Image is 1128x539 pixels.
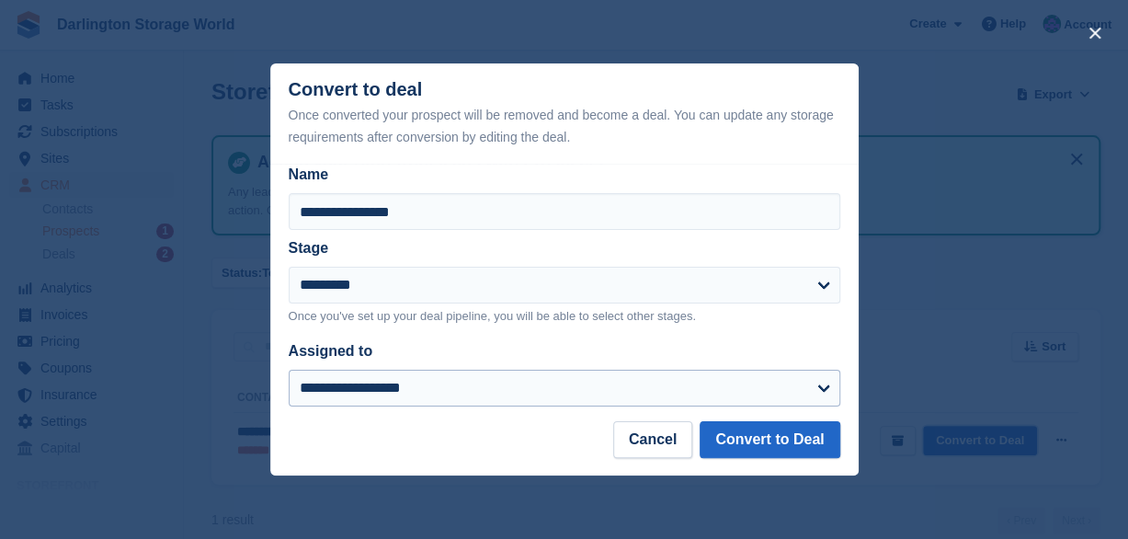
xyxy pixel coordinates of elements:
div: Convert to deal [289,79,840,148]
label: Name [289,164,840,186]
p: Once you've set up your deal pipeline, you will be able to select other stages. [289,307,840,326]
div: Once converted your prospect will be removed and become a deal. You can update any storage requir... [289,104,840,148]
label: Assigned to [289,343,373,359]
label: Stage [289,240,329,256]
button: Convert to Deal [700,421,839,458]
button: Cancel [613,421,692,458]
button: close [1080,18,1110,48]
